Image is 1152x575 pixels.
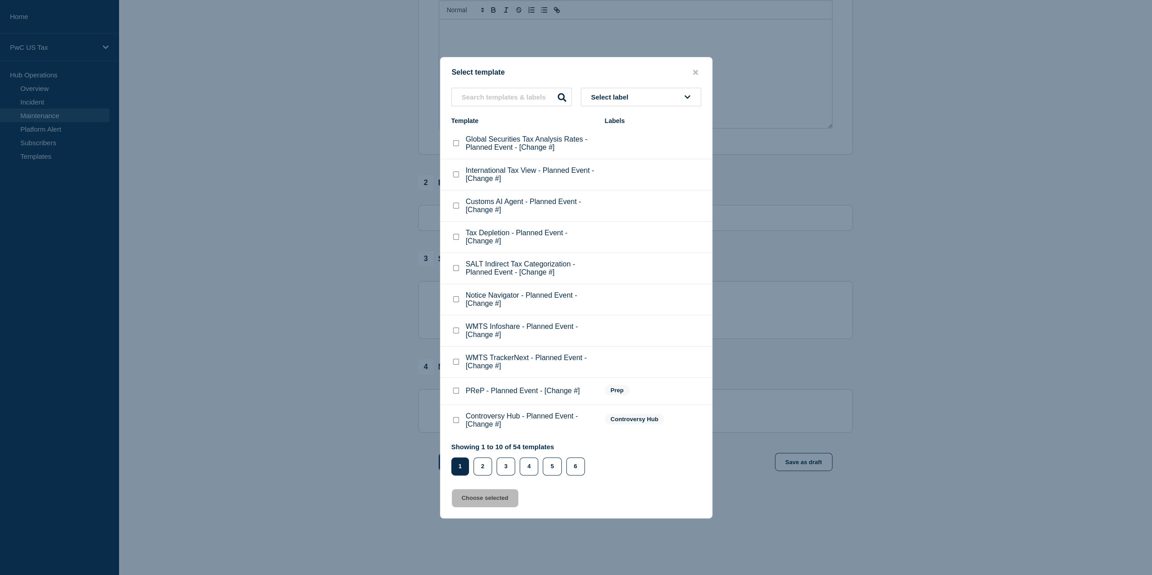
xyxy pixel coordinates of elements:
p: WMTS TrackerNext - Planned Event - [Change #] [466,354,596,370]
p: Showing 1 to 10 of 54 templates [451,443,589,451]
button: close button [690,68,701,77]
input: International Tax View - Planned Event - [Change #] checkbox [453,171,459,177]
button: 6 [566,457,585,475]
p: Notice Navigator - Planned Event - [Change #] [466,291,596,308]
input: SALT Indirect Tax Categorization - Planned Event - [Change #] checkbox [453,265,459,271]
p: Tax Depletion - Planned Event - [Change #] [466,229,596,245]
input: Global Securities Tax Analysis Rates - Planned Event - [Change #] checkbox [453,140,459,146]
input: Notice Navigator - Planned Event - [Change #] checkbox [453,296,459,302]
span: Prep [605,385,630,395]
p: Controversy Hub - Planned Event - [Change #] [466,412,596,428]
input: Tax Depletion - Planned Event - [Change #] checkbox [453,234,459,240]
button: 3 [497,457,515,475]
button: 1 [451,457,469,475]
p: Customs AI Agent - Planned Event - [Change #] [466,198,596,214]
input: PReP - Planned Event - [Change #] checkbox [453,388,459,394]
button: Select label [581,88,701,106]
input: Customs AI Agent - Planned Event - [Change #] checkbox [453,203,459,209]
p: International Tax View - Planned Event - [Change #] [466,166,596,183]
button: 4 [520,457,538,475]
button: 2 [473,457,492,475]
input: Search templates & labels [451,88,572,106]
button: 5 [543,457,561,475]
span: Controversy Hub [605,414,664,424]
p: Global Securities Tax Analysis Rates - Planned Event - [Change #] [466,135,596,152]
input: WMTS Infoshare - Planned Event - [Change #] checkbox [453,328,459,333]
p: PReP - Planned Event - [Change #] [466,387,580,395]
p: WMTS Infoshare - Planned Event - [Change #] [466,323,596,339]
span: Select label [591,93,632,101]
input: Controversy Hub - Planned Event - [Change #] checkbox [453,417,459,423]
button: Choose selected [452,489,518,507]
div: Labels [605,117,701,124]
input: WMTS TrackerNext - Planned Event - [Change #] checkbox [453,359,459,365]
div: Template [451,117,596,124]
p: SALT Indirect Tax Categorization - Planned Event - [Change #] [466,260,596,276]
div: Select template [440,68,712,77]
